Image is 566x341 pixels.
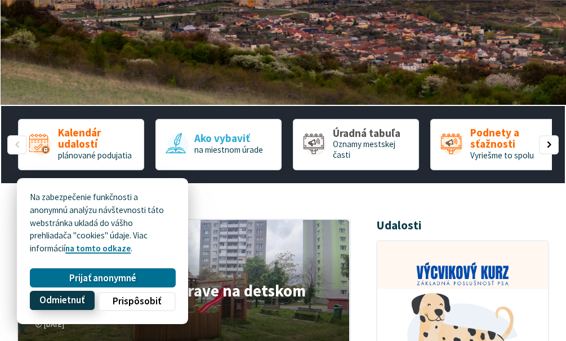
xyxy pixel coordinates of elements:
div: 3 / 5 [293,119,419,170]
a: Podnety a sťažnosti Vyriešme to spolu [430,119,556,170]
a: Ako vybaviť na miestnom úrade [155,119,282,170]
span: Prijať anonymné [69,272,136,284]
span: Oznamy mestskej časti [333,139,395,160]
p: Na zabezpečenie funkčnosti a anonymnú analýzu návštevnosti táto webstránka ukladá do vášho prehli... [30,191,175,255]
button: Odmietnuť [30,291,94,310]
button: Prispôsobiť [99,292,175,311]
span: Odmietnuť [39,295,84,307]
span: [DATE] [44,320,64,329]
div: 4 / 5 [430,119,556,170]
span: na miestnom úrade [194,144,263,155]
div: Predošlý slajd [7,135,26,154]
span: Kalendár udalostí [58,127,135,150]
div: 2 / 5 [155,119,282,170]
a: na tomto odkaze [65,243,131,254]
div: 1 / 5 [18,119,144,170]
span: Ako vybaviť [194,132,263,144]
button: Prijať anonymné [30,268,175,287]
span: Podnety a sťažnosti [470,127,547,150]
span: Prispôsobiť [113,295,161,307]
h3: Udalosti [376,219,421,232]
span: Vyriešme to spolu [470,150,534,161]
a: Kalendár udalostí plánované podujatia [18,119,144,170]
div: Nasledujúci slajd [539,135,558,154]
span: Úradná tabuľa [333,127,409,139]
a: Úradná tabuľa Oznamy mestskej časti [293,119,419,170]
span: plánované podujatia [58,150,132,161]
